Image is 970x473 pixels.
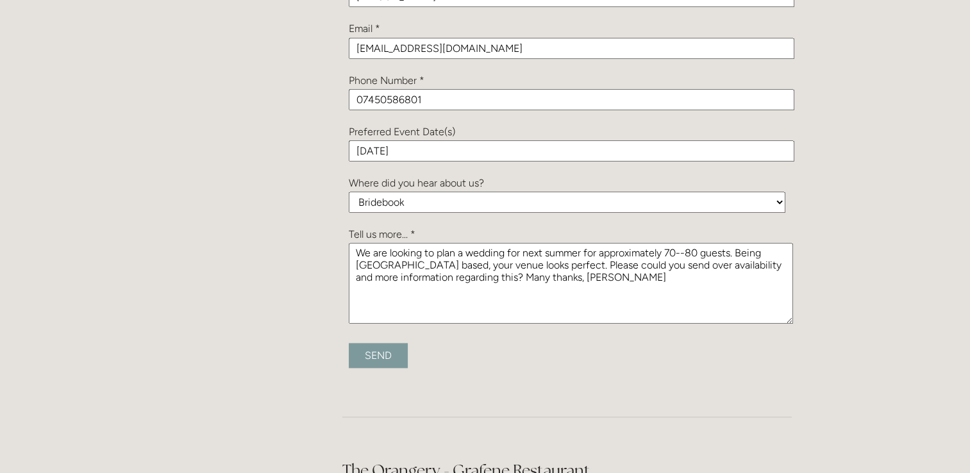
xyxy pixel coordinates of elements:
input: e.g. 012345678 [349,89,794,110]
label: Where did you hear about us? [349,177,484,189]
label: Phone Number * [349,74,424,87]
input: Send [349,343,408,368]
input: e.g. July Next year [349,140,794,162]
input: e.g. john@smith.com [349,38,794,59]
label: Email * [349,22,380,35]
label: Tell us more... * [349,228,415,240]
label: Preferred Event Date(s) [349,126,455,138]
